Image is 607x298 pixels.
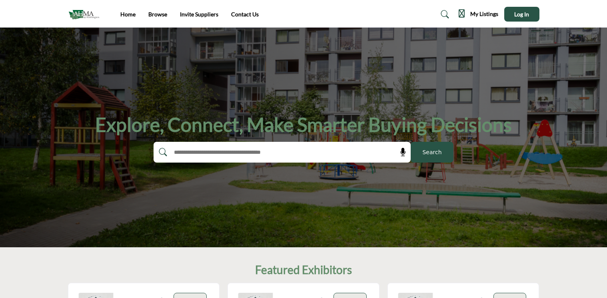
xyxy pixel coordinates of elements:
[504,7,539,22] button: Log In
[120,11,136,18] a: Home
[255,263,352,277] h2: Featured Exhibitors
[422,148,441,157] span: Search
[514,11,529,18] span: Log In
[95,112,512,137] h1: Explore, Connect, Make Smarter Buying Decisions
[411,142,453,163] button: Search
[470,10,498,18] h5: My Listings
[68,8,104,21] img: Site Logo
[231,11,259,18] a: Contact Us
[459,10,498,19] div: My Listings
[148,11,167,18] a: Browse
[180,11,218,18] a: Invite Suppliers
[433,8,454,21] a: Search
